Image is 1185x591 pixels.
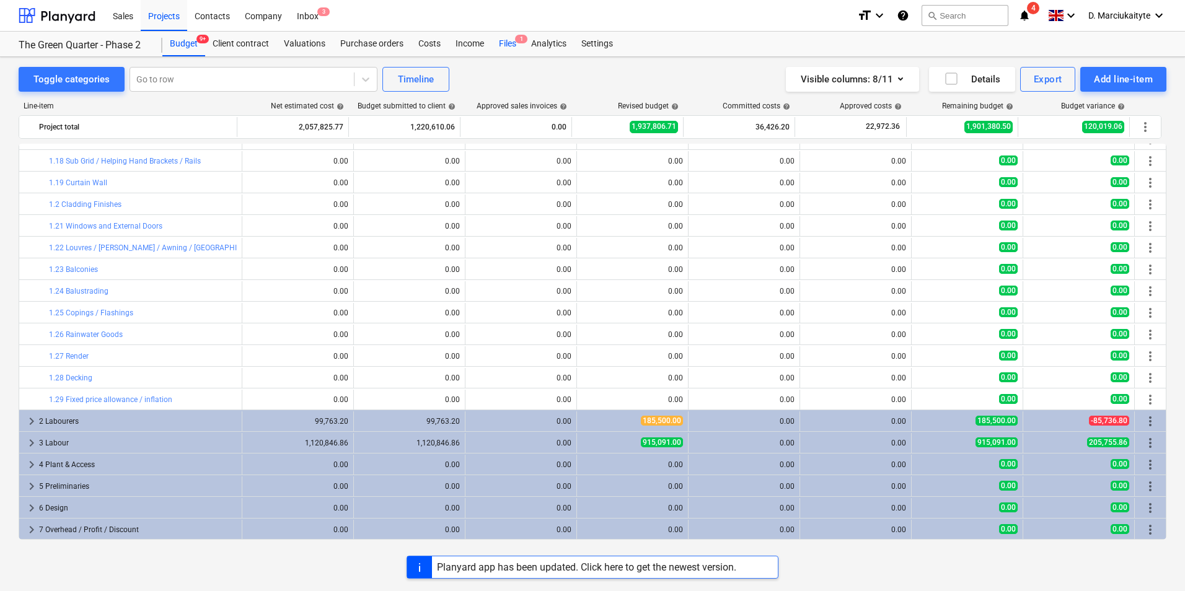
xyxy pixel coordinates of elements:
[840,102,902,110] div: Approved costs
[865,121,901,132] span: 22,972.36
[247,395,348,404] div: 0.00
[162,32,205,56] a: Budget9+
[805,287,906,295] div: 0.00
[49,265,98,274] a: 1.23 Balconies
[584,265,594,274] span: edit
[247,439,348,447] div: 1,120,846.86
[1143,327,1158,342] span: More actions
[470,504,571,512] div: 0.00
[927,11,937,20] span: search
[24,501,39,515] span: keyboard_arrow_right
[247,525,348,534] div: 0.00
[247,200,348,209] div: 0.00
[49,395,172,404] a: 1.29 Fixed price allowance / inflation
[411,32,448,56] a: Costs
[805,330,906,339] div: 0.00
[1111,286,1129,295] span: 0.00
[801,71,904,87] div: Visible columns : 8/11
[582,200,683,209] div: 0.00
[922,5,1008,26] button: Search
[39,117,232,137] div: Project total
[470,243,571,252] div: 0.00
[1143,219,1158,234] span: More actions
[694,417,795,426] div: 0.00
[359,157,460,165] div: 0.00
[39,476,237,496] div: 5 Preliminaries
[557,103,567,110] span: help
[247,504,348,512] div: 0.00
[271,102,344,110] div: Net estimated cost
[247,178,348,187] div: 0.00
[1143,175,1158,190] span: More actions
[49,330,123,339] a: 1.26 Rainwater Goods
[205,32,276,56] a: Client contract
[1111,199,1129,209] span: 0.00
[196,35,209,43] span: 9+
[694,395,795,404] div: 0.00
[582,287,683,295] div: 0.00
[470,482,571,491] div: 0.00
[398,71,434,87] div: Timeline
[897,8,909,23] i: Knowledge base
[361,373,371,383] span: edit
[694,525,795,534] div: 0.00
[477,102,567,110] div: Approved sales invoices
[582,352,683,361] div: 0.00
[224,221,234,231] span: bar_chart
[1111,372,1129,382] span: 0.00
[786,67,919,92] button: Visible columns:8/11
[582,525,683,534] div: 0.00
[224,308,234,318] span: bar_chart
[1018,8,1031,23] i: notifications
[694,482,795,491] div: 0.00
[448,32,491,56] a: Income
[584,178,594,188] span: edit
[491,32,524,56] div: Files
[247,330,348,339] div: 0.00
[641,437,683,447] span: 915,091.00
[470,460,571,469] div: 0.00
[999,242,1018,252] span: 0.00
[359,265,460,274] div: 0.00
[470,287,571,295] div: 0.00
[49,352,89,361] a: 1.27 Render
[1003,103,1013,110] span: help
[224,351,234,361] span: bar_chart
[694,330,795,339] div: 0.00
[584,395,594,405] span: edit
[24,436,39,450] span: keyboard_arrow_right
[49,309,133,317] a: 1.25 Copings / Flashings
[359,395,460,404] div: 0.00
[689,117,790,137] div: 36,426.20
[1111,481,1129,491] span: 0.00
[976,437,1018,447] span: 915,091.00
[470,439,571,447] div: 0.00
[1143,305,1158,320] span: More actions
[361,351,371,361] span: edit
[1143,370,1158,385] span: More actions
[359,439,460,447] div: 1,120,846.86
[470,309,571,317] div: 0.00
[24,414,39,429] span: keyboard_arrow_right
[584,351,594,361] span: edit
[999,394,1018,404] span: 0.00
[641,416,683,426] span: 185,500.00
[805,157,906,165] div: 0.00
[359,330,460,339] div: 0.00
[1143,501,1158,515] span: More actions
[24,522,39,537] span: keyboard_arrow_right
[694,504,795,512] div: 0.00
[333,32,411,56] a: Purchase orders
[361,178,371,188] span: edit
[247,482,348,491] div: 0.00
[354,117,455,137] div: 1,220,610.06
[1080,67,1166,92] button: Add line-item
[359,287,460,295] div: 0.00
[929,67,1015,92] button: Details
[1111,351,1129,361] span: 0.00
[1143,436,1158,450] span: More actions
[999,264,1018,274] span: 0.00
[630,121,678,133] span: 1,937,806.71
[694,374,795,382] div: 0.00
